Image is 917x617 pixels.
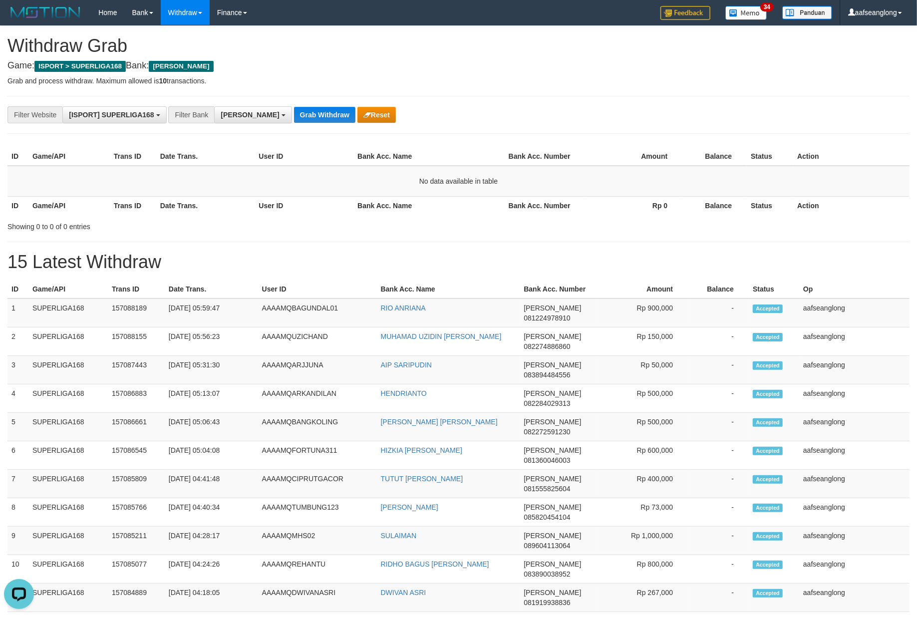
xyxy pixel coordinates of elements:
td: aafseanglong [799,527,910,555]
td: aafseanglong [799,327,910,356]
td: aafseanglong [799,498,910,527]
td: [DATE] 04:40:34 [165,498,258,527]
span: Accepted [753,390,783,398]
span: [PERSON_NAME] [149,61,213,72]
td: 10 [7,555,28,584]
th: Action [793,147,910,166]
h1: 15 Latest Withdraw [7,252,910,272]
td: - [688,413,749,441]
strong: 10 [159,77,167,85]
span: [PERSON_NAME] [524,304,581,312]
a: RIDHO BAGUS [PERSON_NAME] [381,560,489,568]
span: [PERSON_NAME] [524,389,581,397]
td: aafseanglong [799,384,910,413]
span: Accepted [753,361,783,370]
p: Grab and process withdraw. Maximum allowed is transactions. [7,76,910,86]
span: [PERSON_NAME] [524,560,581,568]
th: Trans ID [110,147,156,166]
span: [PERSON_NAME] [524,532,581,540]
h4: Game: Bank: [7,61,910,71]
th: Trans ID [108,280,165,299]
td: AAAAMQCIPRUTGACOR [258,470,377,498]
a: TUTUT [PERSON_NAME] [381,475,463,483]
td: - [688,356,749,384]
a: DWIVAN ASRI [381,589,426,597]
span: [PERSON_NAME] [524,589,581,597]
img: Feedback.jpg [660,6,710,20]
td: SUPERLIGA168 [28,527,108,555]
td: Rp 900,000 [597,299,688,327]
span: 34 [760,2,774,11]
td: AAAAMQUZICHAND [258,327,377,356]
span: Copy 085820454104 to clipboard [524,513,570,521]
span: Copy 082272591230 to clipboard [524,428,570,436]
td: Rp 400,000 [597,470,688,498]
td: 4 [7,384,28,413]
td: - [688,498,749,527]
td: 157088189 [108,299,165,327]
th: ID [7,280,28,299]
td: SUPERLIGA168 [28,356,108,384]
td: [DATE] 05:06:43 [165,413,258,441]
td: [DATE] 04:24:26 [165,555,258,584]
td: [DATE] 05:04:08 [165,441,258,470]
div: Filter Website [7,106,62,123]
td: aafseanglong [799,356,910,384]
td: - [688,584,749,612]
span: [PERSON_NAME] [524,361,581,369]
span: Accepted [753,333,783,341]
td: [DATE] 05:59:47 [165,299,258,327]
td: SUPERLIGA168 [28,327,108,356]
td: [DATE] 04:18:05 [165,584,258,612]
td: - [688,470,749,498]
td: 8 [7,498,28,527]
td: - [688,441,749,470]
td: 157085077 [108,555,165,584]
th: Game/API [28,196,110,215]
td: - [688,299,749,327]
td: 1 [7,299,28,327]
td: aafseanglong [799,584,910,612]
td: AAAAMQREHANTU [258,555,377,584]
span: Copy 089604113064 to clipboard [524,542,570,550]
td: Rp 800,000 [597,555,688,584]
span: [PERSON_NAME] [221,111,279,119]
span: Copy 082284029313 to clipboard [524,399,570,407]
span: Accepted [753,589,783,598]
a: [PERSON_NAME] [381,503,438,511]
th: ID [7,196,28,215]
th: Bank Acc. Name [377,280,520,299]
td: Rp 50,000 [597,356,688,384]
td: 9 [7,527,28,555]
th: Bank Acc. Number [505,196,586,215]
td: [DATE] 05:13:07 [165,384,258,413]
td: AAAAMQTUMBUNG123 [258,498,377,527]
td: - [688,327,749,356]
button: [ISPORT] SUPERLIGA168 [62,106,166,123]
th: Date Trans. [165,280,258,299]
span: [PERSON_NAME] [524,332,581,340]
td: - [688,555,749,584]
span: [PERSON_NAME] [524,503,581,511]
button: Grab Withdraw [294,107,355,123]
td: Rp 267,000 [597,584,688,612]
span: Accepted [753,418,783,427]
td: 157087443 [108,356,165,384]
td: 157088155 [108,327,165,356]
button: Open LiveChat chat widget [4,4,34,34]
td: aafseanglong [799,441,910,470]
a: HENDRIANTO [381,389,427,397]
td: 157085809 [108,470,165,498]
span: Copy 081555825604 to clipboard [524,485,570,493]
span: Accepted [753,561,783,569]
span: Accepted [753,532,783,541]
td: 157086883 [108,384,165,413]
td: AAAAMQMHS02 [258,527,377,555]
span: Copy 081360046003 to clipboard [524,456,570,464]
td: SUPERLIGA168 [28,555,108,584]
td: SUPERLIGA168 [28,441,108,470]
span: Copy 081919938836 to clipboard [524,599,570,607]
a: HIZKIA [PERSON_NAME] [381,446,462,454]
img: Button%20Memo.svg [725,6,767,20]
td: aafseanglong [799,413,910,441]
